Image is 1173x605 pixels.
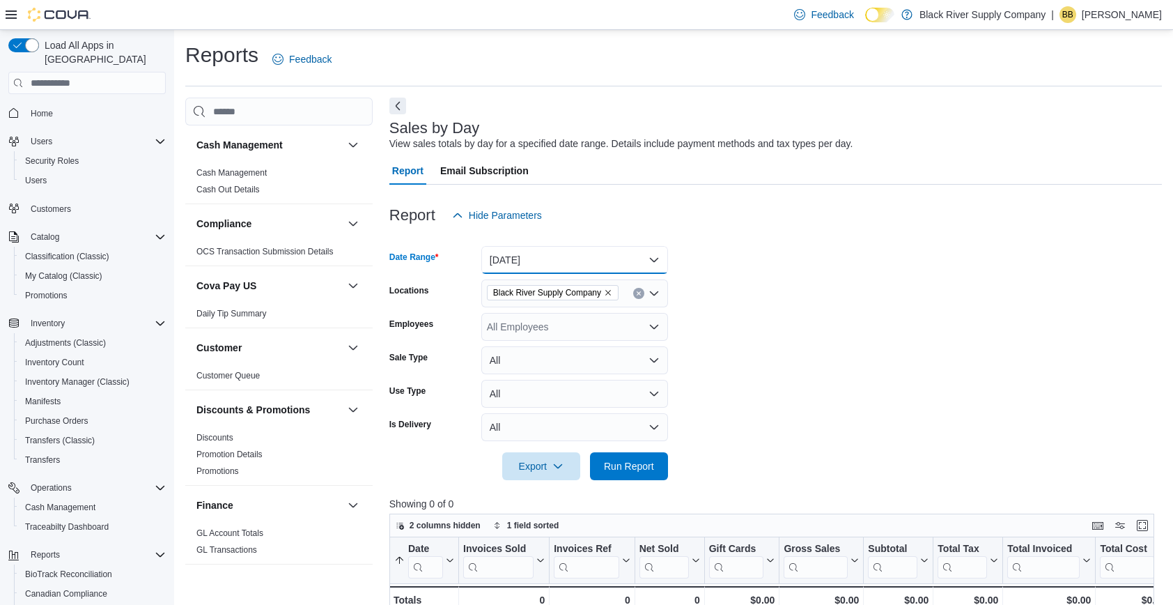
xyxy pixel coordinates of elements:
[784,543,848,579] div: Gross Sales
[31,136,52,147] span: Users
[196,246,334,257] span: OCS Transaction Submission Details
[20,585,113,602] a: Canadian Compliance
[463,543,534,556] div: Invoices Sold
[3,102,171,123] button: Home
[389,137,853,151] div: View sales totals by day for a specified date range. Details include payment methods and tax type...
[1100,543,1165,579] button: Total Cost
[708,543,763,556] div: Gift Cards
[502,452,580,480] button: Export
[196,498,233,512] h3: Finance
[1100,543,1154,556] div: Total Cost
[481,413,668,441] button: All
[708,543,763,579] div: Gift Card Sales
[25,376,130,388] span: Inventory Manager (Classic)
[14,431,171,450] button: Transfers (Classic)
[3,227,171,247] button: Catalog
[14,517,171,537] button: Traceabilty Dashboard
[389,120,480,137] h3: Sales by Day
[868,543,917,579] div: Subtotal
[389,252,439,263] label: Date Range
[25,290,68,301] span: Promotions
[196,168,267,178] a: Cash Management
[345,215,362,232] button: Compliance
[196,371,260,381] a: Customer Queue
[389,352,428,363] label: Sale Type
[784,543,848,556] div: Gross Sales
[784,543,859,579] button: Gross Sales
[604,289,612,297] button: Remove Black River Supply Company from selection in this group
[196,577,342,591] button: Inventory
[493,286,601,300] span: Black River Supply Company
[25,315,166,332] span: Inventory
[185,367,373,390] div: Customer
[14,565,171,584] button: BioTrack Reconciliation
[289,52,332,66] span: Feedback
[20,287,73,304] a: Promotions
[648,321,660,332] button: Open list of options
[20,287,166,304] span: Promotions
[28,8,91,22] img: Cova
[196,403,342,417] button: Discounts & Promotions
[345,277,362,294] button: Cova Pay US
[196,544,257,556] span: GL Transactions
[3,314,171,333] button: Inventory
[410,520,481,531] span: 2 columns hidden
[1089,517,1106,534] button: Keyboard shortcuts
[20,452,166,468] span: Transfers
[196,279,342,293] button: Cova Pay US
[3,545,171,565] button: Reports
[708,543,775,579] button: Gift Cards
[25,546,166,563] span: Reports
[14,411,171,431] button: Purchase Orders
[196,466,239,476] a: Promotions
[25,480,166,496] span: Operations
[392,157,424,185] span: Report
[487,285,619,300] span: Black River Supply Company
[14,498,171,517] button: Cash Management
[345,339,362,356] button: Customer
[196,309,267,319] a: Daily Tip Summary
[345,401,362,418] button: Discounts & Promotions
[25,454,60,466] span: Transfers
[196,403,310,417] h3: Discounts & Promotions
[554,543,619,579] div: Invoices Ref
[20,566,166,583] span: BioTrack Reconciliation
[394,543,454,579] button: Date
[25,588,107,599] span: Canadian Compliance
[481,346,668,374] button: All
[14,151,171,171] button: Security Roles
[20,354,90,371] a: Inventory Count
[463,543,534,579] div: Invoices Sold
[25,480,77,496] button: Operations
[20,432,100,449] a: Transfers (Classic)
[633,288,644,299] button: Clear input
[639,543,688,556] div: Net Sold
[789,1,859,29] a: Feedback
[20,413,94,429] a: Purchase Orders
[196,450,263,459] a: Promotion Details
[25,155,79,167] span: Security Roles
[20,335,111,351] a: Adjustments (Classic)
[20,153,84,169] a: Security Roles
[20,585,166,602] span: Canadian Compliance
[196,449,263,460] span: Promotion Details
[811,8,853,22] span: Feedback
[25,435,95,446] span: Transfers (Classic)
[507,520,559,531] span: 1 field sorted
[14,333,171,353] button: Adjustments (Classic)
[389,385,426,397] label: Use Type
[25,396,61,407] span: Manifests
[196,167,267,178] span: Cash Management
[590,452,668,480] button: Run Report
[868,543,917,556] div: Subtotal
[389,419,431,430] label: Is Delivery
[481,246,668,274] button: [DATE]
[196,217,342,231] button: Compliance
[267,45,337,73] a: Feedback
[20,153,166,169] span: Security Roles
[196,466,239,477] span: Promotions
[196,138,342,152] button: Cash Management
[196,184,260,195] span: Cash Out Details
[25,569,112,580] span: BioTrack Reconciliation
[25,133,166,150] span: Users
